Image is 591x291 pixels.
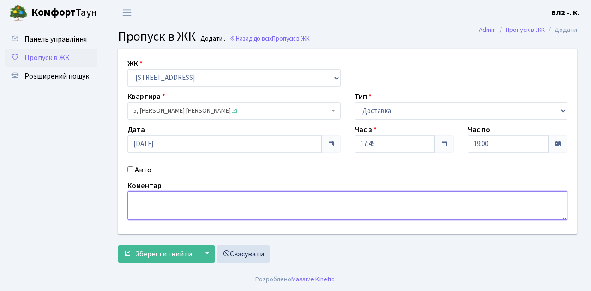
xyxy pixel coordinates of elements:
[118,27,196,46] span: Пропуск в ЖК
[24,53,70,63] span: Пропуск в ЖК
[31,5,97,21] span: Таун
[127,180,162,191] label: Коментар
[551,7,580,18] a: ВЛ2 -. К.
[355,91,372,102] label: Тип
[506,25,545,35] a: Пропуск в ЖК
[465,20,591,40] nav: breadcrumb
[479,25,496,35] a: Admin
[468,124,490,135] label: Час по
[272,34,310,43] span: Пропуск в ЖК
[127,91,165,102] label: Квартира
[135,164,151,176] label: Авто
[127,58,143,69] label: ЖК
[133,106,329,115] span: 5, Шалимінова Світлана Миколаївна <span class='la la-check-square text-success'></span>
[217,245,270,263] a: Скасувати
[127,124,145,135] label: Дата
[199,35,225,43] small: Додати .
[31,5,76,20] b: Комфорт
[255,274,336,285] div: Розроблено .
[5,30,97,48] a: Панель управління
[5,67,97,85] a: Розширений пошук
[291,274,334,284] a: Massive Kinetic
[229,34,310,43] a: Назад до всіхПропуск в ЖК
[24,34,87,44] span: Панель управління
[551,8,580,18] b: ВЛ2 -. К.
[118,245,198,263] button: Зберегти і вийти
[545,25,577,35] li: Додати
[135,249,192,259] span: Зберегти і вийти
[5,48,97,67] a: Пропуск в ЖК
[115,5,139,20] button: Переключити навігацію
[9,4,28,22] img: logo.png
[355,124,377,135] label: Час з
[127,102,341,120] span: 5, Шалимінова Світлана Миколаївна <span class='la la-check-square text-success'></span>
[24,71,89,81] span: Розширений пошук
